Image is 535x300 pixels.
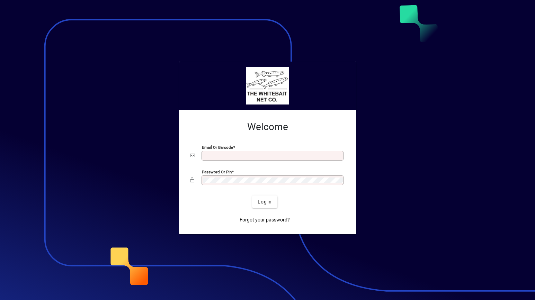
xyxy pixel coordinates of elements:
h2: Welcome [190,121,345,133]
mat-label: Email or Barcode [202,145,233,150]
span: Forgot your password? [240,216,290,224]
a: Forgot your password? [237,213,293,226]
button: Login [252,196,277,208]
span: Login [258,198,272,206]
mat-label: Password or Pin [202,170,232,174]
